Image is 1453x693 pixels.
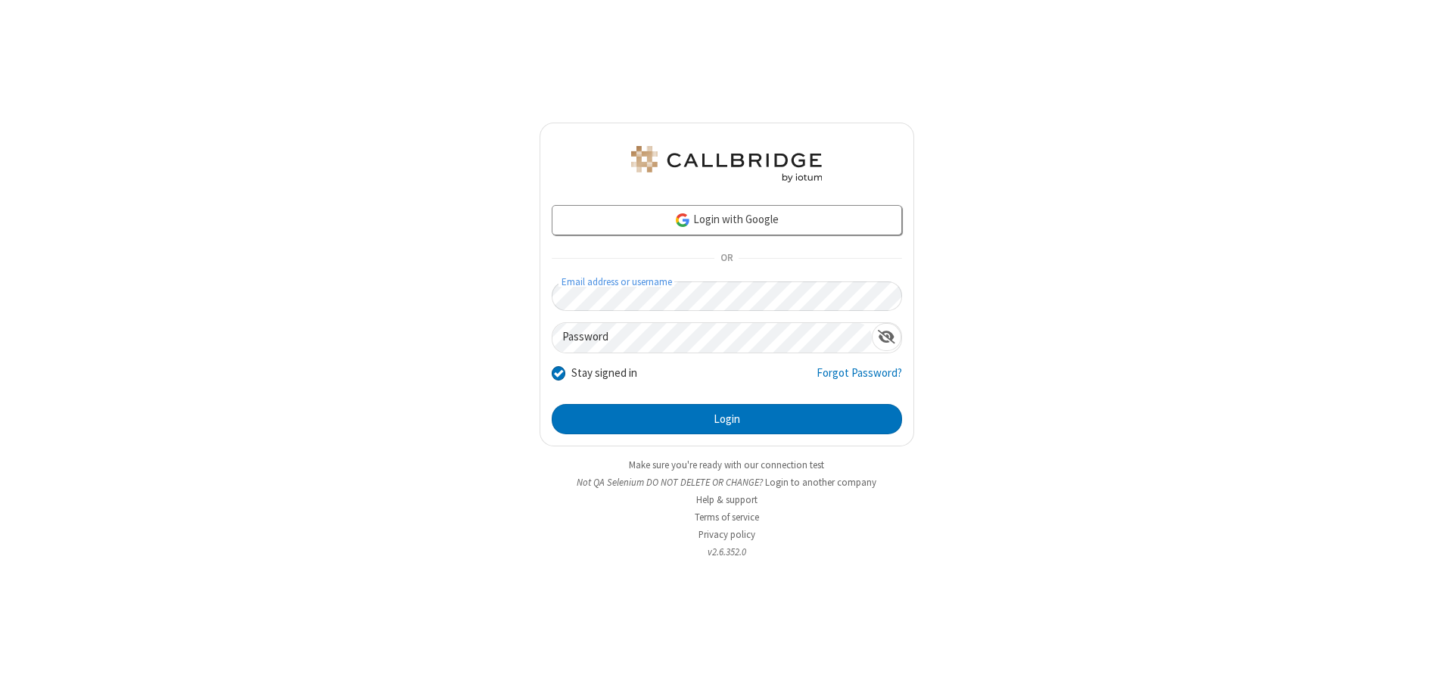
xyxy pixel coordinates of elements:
img: QA Selenium DO NOT DELETE OR CHANGE [628,146,825,182]
a: Help & support [696,493,758,506]
a: Login with Google [552,205,902,235]
span: OR [714,248,739,269]
a: Privacy policy [698,528,755,541]
button: Login to another company [765,475,876,489]
input: Email address or username [552,281,902,311]
label: Stay signed in [571,365,637,382]
div: Show password [872,323,901,351]
a: Forgot Password? [817,365,902,393]
a: Terms of service [695,511,759,524]
li: Not QA Selenium DO NOT DELETE OR CHANGE? [540,475,914,489]
a: Make sure you're ready with our connection test [629,458,824,471]
input: Password [552,323,872,353]
li: v2.6.352.0 [540,545,914,559]
button: Login [552,404,902,434]
img: google-icon.png [674,212,691,228]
